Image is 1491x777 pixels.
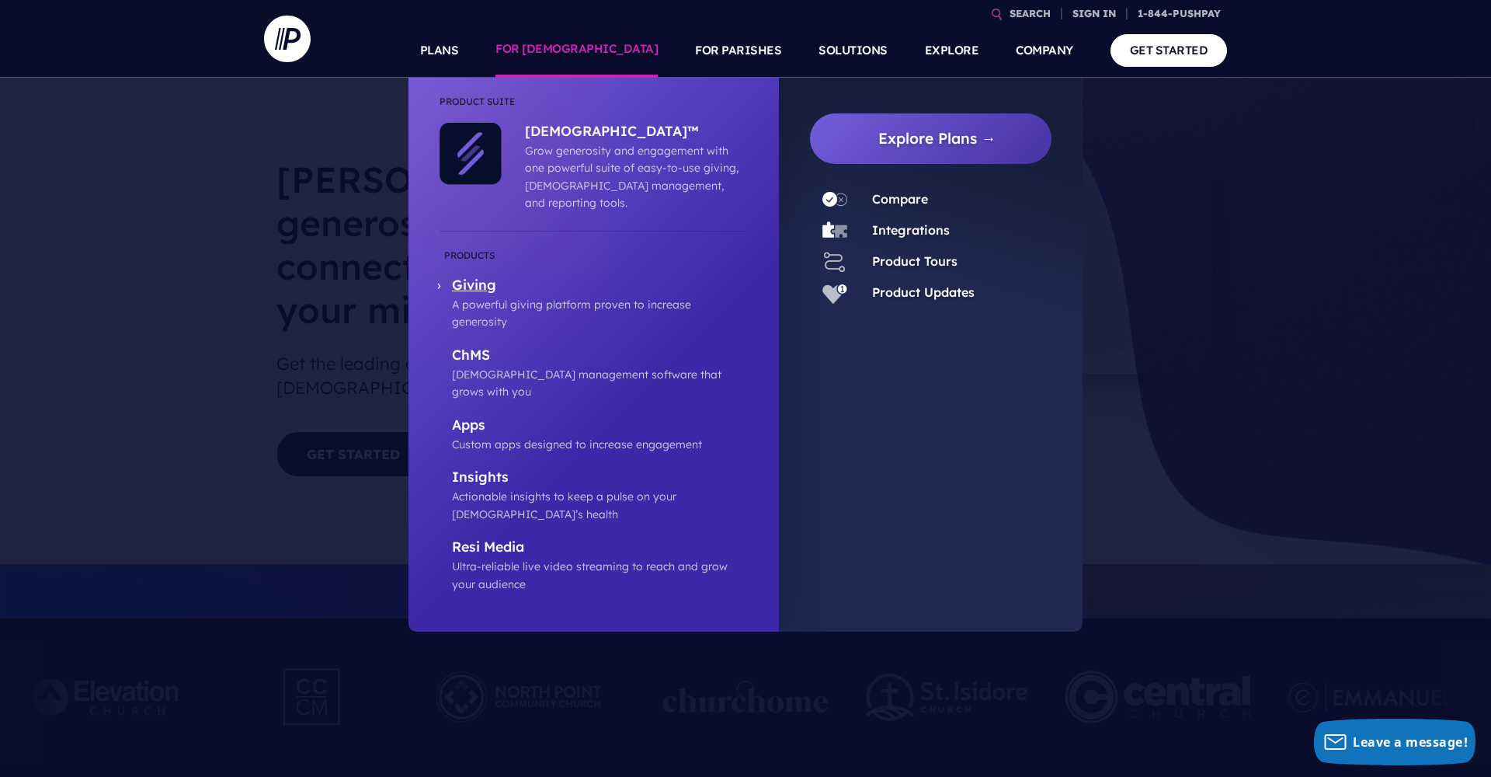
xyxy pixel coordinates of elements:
[452,558,748,593] p: Ultra-reliable live video streaming to reach and grow your audience
[872,222,950,238] a: Integrations
[1110,34,1228,66] a: GET STARTED
[452,488,748,523] p: Actionable insights to keep a pulse on your [DEMOGRAPHIC_DATA]’s health
[452,296,748,331] p: A powerful giving platform proven to increase generosity
[452,366,748,401] p: [DEMOGRAPHIC_DATA] management software that grows with you
[822,113,1051,164] a: Explore Plans →
[440,538,748,593] a: Resi Media Ultra-reliable live video streaming to reach and grow your audience
[495,23,658,78] a: FOR [DEMOGRAPHIC_DATA]
[452,538,748,558] p: Resi Media
[810,218,860,243] a: Integrations - Icon
[822,249,847,274] img: Product Tours - Icon
[452,436,748,453] p: Custom apps designed to increase engagement
[872,284,975,300] a: Product Updates
[440,347,748,401] a: ChMS [DEMOGRAPHIC_DATA] management software that grows with you
[502,123,740,212] a: [DEMOGRAPHIC_DATA]™ Grow generosity and engagement with one powerful suite of easy-to-use giving,...
[872,191,928,207] a: Compare
[440,123,502,185] img: ChurchStaq™ - Icon
[925,23,979,78] a: EXPLORE
[440,247,748,331] a: Giving A powerful giving platform proven to increase generosity
[1314,719,1475,765] button: Leave a message!
[452,347,748,366] p: ChMS
[810,280,860,305] a: Product Updates - Icon
[1016,23,1073,78] a: COMPANY
[818,23,888,78] a: SOLUTIONS
[452,416,748,436] p: Apps
[440,416,748,454] a: Apps Custom apps designed to increase engagement
[440,469,748,523] a: Insights Actionable insights to keep a pulse on your [DEMOGRAPHIC_DATA]’s health
[822,218,847,243] img: Integrations - Icon
[452,469,748,488] p: Insights
[822,280,847,305] img: Product Updates - Icon
[822,187,847,212] img: Compare - Icon
[810,187,860,212] a: Compare - Icon
[872,253,958,269] a: Product Tours
[810,249,860,274] a: Product Tours - Icon
[695,23,781,78] a: FOR PARISHES
[525,142,740,212] p: Grow generosity and engagement with one powerful suite of easy-to-use giving, [DEMOGRAPHIC_DATA] ...
[452,277,748,296] p: Giving
[1353,733,1468,751] span: Leave a message!
[525,123,740,142] p: [DEMOGRAPHIC_DATA]™
[420,23,459,78] a: PLANS
[440,93,748,123] li: Product Suite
